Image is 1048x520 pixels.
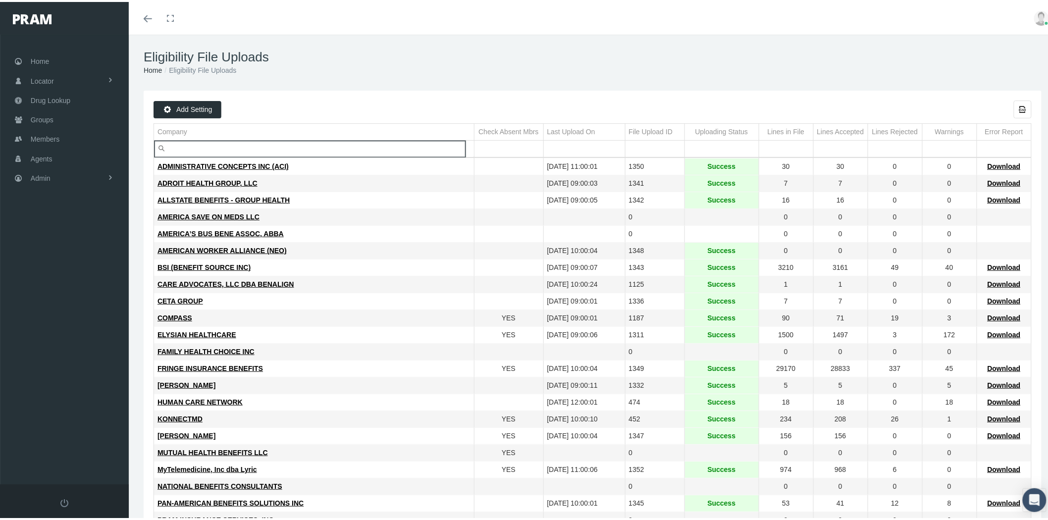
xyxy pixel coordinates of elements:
[988,363,1021,370] span: Download
[922,156,977,173] td: 0
[922,291,977,308] td: 0
[1014,99,1032,116] div: Export all data to Excel
[759,493,813,510] td: 53
[813,392,868,409] td: 18
[988,312,1021,320] span: Download
[543,493,625,510] td: [DATE] 10:00:01
[922,476,977,493] td: 0
[157,464,257,471] span: MyTelemedicine, Inc dba Lyric
[625,443,684,460] td: 0
[13,12,52,22] img: PRAM_20_x_78.png
[988,430,1021,438] span: Download
[759,325,813,342] td: 1500
[625,122,684,139] td: Column File Upload ID
[759,342,813,359] td: 0
[813,375,868,392] td: 5
[868,308,922,325] td: 19
[872,125,918,135] div: Lines Rejected
[31,108,53,127] span: Groups
[868,224,922,241] td: 0
[157,447,268,455] span: MUTUAL HEALTH BENEFITS LLC
[157,396,243,404] span: HUMAN CARE NETWORK
[543,392,625,409] td: [DATE] 12:00:01
[868,156,922,173] td: 0
[543,325,625,342] td: [DATE] 09:00:06
[154,99,1032,116] div: Data grid toolbar
[684,274,759,291] td: Success
[547,125,595,135] div: Last Upload On
[543,409,625,426] td: [DATE] 10:00:10
[922,443,977,460] td: 0
[625,207,684,224] td: 0
[759,308,813,325] td: 90
[868,122,922,139] td: Column Lines Rejected
[988,278,1021,286] span: Download
[31,167,51,186] span: Admin
[868,274,922,291] td: 0
[868,392,922,409] td: 0
[684,493,759,510] td: Success
[625,342,684,359] td: 0
[144,48,1042,63] h1: Eligibility File Uploads
[977,122,1031,139] td: Column Error Report
[813,443,868,460] td: 0
[988,177,1021,185] span: Download
[922,392,977,409] td: 18
[868,207,922,224] td: 0
[625,190,684,207] td: 1342
[625,426,684,443] td: 1347
[157,125,187,135] div: Company
[157,261,251,269] span: BSI (BENEFIT SOURCE INC)
[759,156,813,173] td: 30
[157,497,304,505] span: PAN-AMERICAN BENEFITS SOLUTIONS INC
[813,426,868,443] td: 156
[988,497,1021,505] span: Download
[157,194,290,202] span: ALLSTATE BENEFITS - GROUP HEALTH
[759,258,813,274] td: 3210
[684,190,759,207] td: Success
[474,325,543,342] td: YES
[684,156,759,173] td: Success
[543,375,625,392] td: [DATE] 09:00:11
[922,426,977,443] td: 0
[759,241,813,258] td: 0
[31,50,49,69] span: Home
[813,359,868,375] td: 28833
[935,125,964,135] div: Warnings
[157,160,289,168] span: ADMINISTRATIVE CONCEPTS INC (ACI)
[625,392,684,409] td: 474
[474,409,543,426] td: YES
[813,493,868,510] td: 41
[813,291,868,308] td: 7
[813,173,868,190] td: 7
[625,476,684,493] td: 0
[154,139,474,155] input: Filter cell
[868,342,922,359] td: 0
[988,261,1021,269] span: Download
[985,125,1023,135] div: Error Report
[922,460,977,476] td: 0
[543,241,625,258] td: [DATE] 10:00:04
[625,359,684,375] td: 1349
[684,325,759,342] td: Success
[162,63,236,74] li: Eligibility File Uploads
[922,241,977,258] td: 0
[157,346,255,354] span: FAMILY HEALTH CHOICE INC
[474,308,543,325] td: YES
[157,312,192,320] span: COMPASS
[922,308,977,325] td: 3
[157,379,215,387] span: [PERSON_NAME]
[922,342,977,359] td: 0
[868,190,922,207] td: 0
[625,258,684,274] td: 1343
[759,274,813,291] td: 1
[684,291,759,308] td: Success
[31,148,52,166] span: Agents
[922,173,977,190] td: 0
[922,190,977,207] td: 0
[759,409,813,426] td: 234
[988,464,1021,471] span: Download
[543,291,625,308] td: [DATE] 09:00:01
[768,125,805,135] div: Lines in File
[988,194,1021,202] span: Download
